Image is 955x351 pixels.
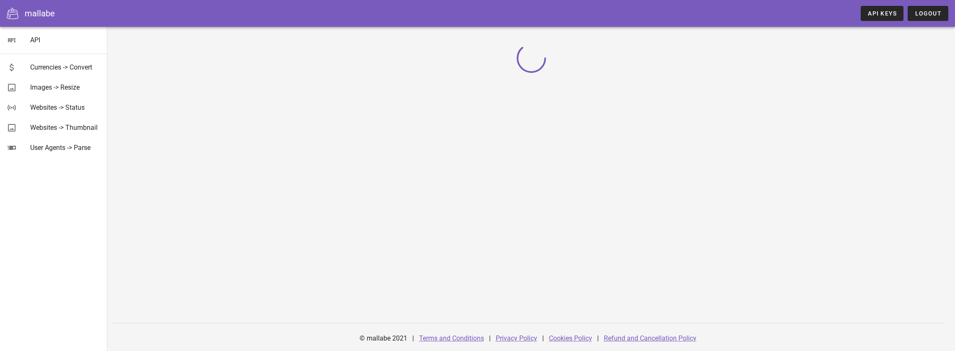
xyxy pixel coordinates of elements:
div: Currencies -> Convert [30,63,101,71]
a: Privacy Policy [496,334,537,342]
a: Refund and Cancellation Policy [604,334,696,342]
div: | [412,328,414,348]
button: Logout [908,6,948,21]
a: Cookies Policy [549,334,592,342]
div: mallabe [25,7,55,20]
a: API Keys [861,6,903,21]
div: © mallabe 2021 [355,328,412,348]
div: Websites -> Thumbnail [30,124,101,132]
div: | [489,328,491,348]
div: API [30,36,101,44]
div: User Agents -> Parse [30,144,101,152]
div: | [542,328,544,348]
span: API Keys [867,10,897,17]
a: Terms and Conditions [419,334,484,342]
div: Images -> Resize [30,83,101,91]
div: Websites -> Status [30,103,101,111]
span: Logout [914,10,942,17]
div: | [597,328,599,348]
